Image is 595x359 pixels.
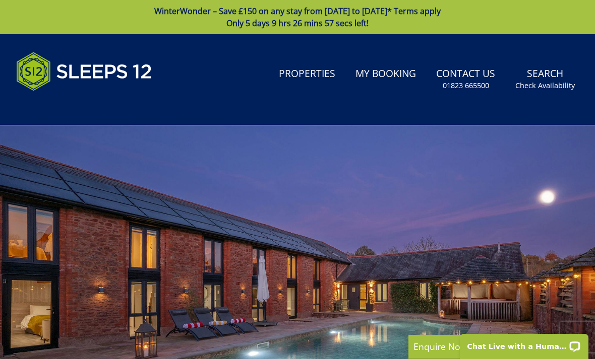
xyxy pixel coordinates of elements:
a: Contact Us01823 665500 [432,63,499,96]
a: Properties [275,63,339,86]
iframe: Customer reviews powered by Trustpilot [11,103,117,111]
small: Check Availability [515,81,575,91]
img: Sleeps 12 [16,46,152,97]
p: Enquire Now [413,340,565,353]
span: Only 5 days 9 hrs 26 mins 57 secs left! [226,18,369,29]
small: 01823 665500 [443,81,489,91]
a: SearchCheck Availability [511,63,579,96]
iframe: LiveChat chat widget [453,327,595,359]
a: My Booking [351,63,420,86]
